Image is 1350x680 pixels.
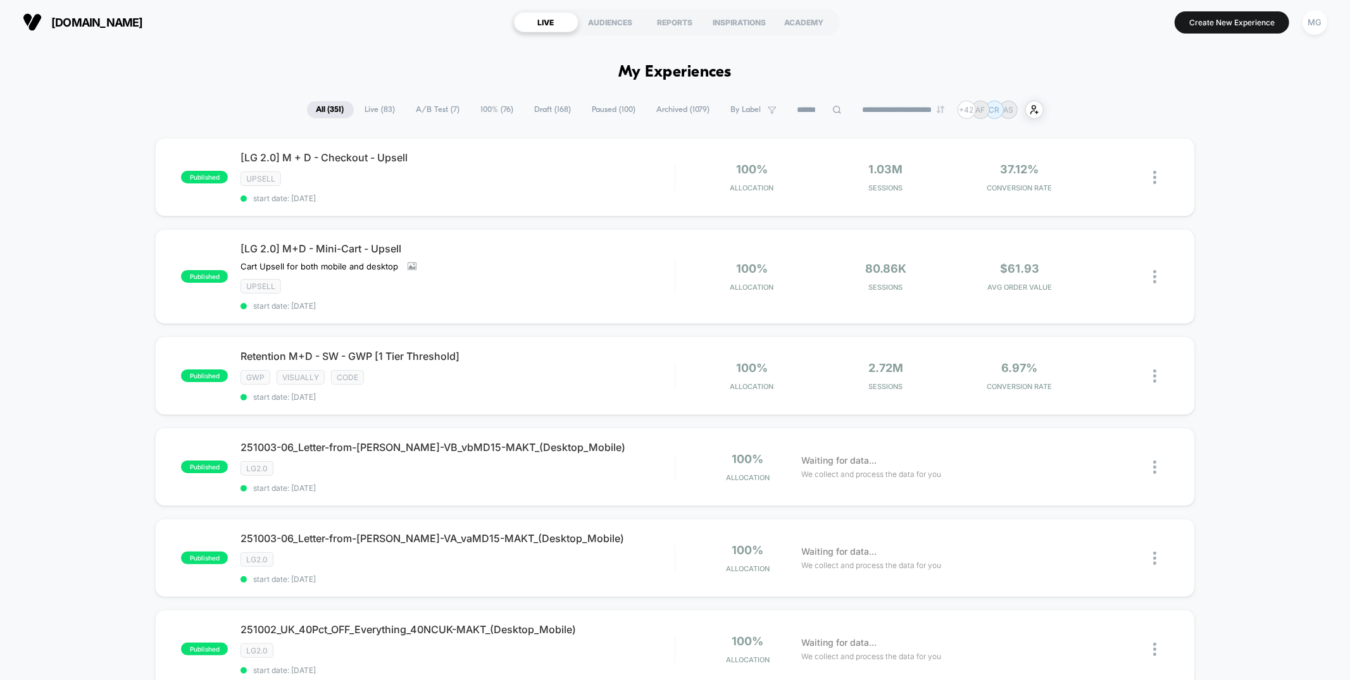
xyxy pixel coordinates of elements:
[869,163,903,176] span: 1.03M
[801,454,877,467] span: Waiting for data...
[241,461,273,476] span: LG2.0
[241,370,270,385] span: gwp
[241,552,273,567] span: LG2.0
[772,12,837,32] div: ACADEMY
[1153,461,1156,474] img: close
[241,279,281,294] span: Upsell
[801,636,877,650] span: Waiting for data...
[241,194,674,203] span: start date: [DATE]
[708,12,772,32] div: INSPIRATIONS
[976,105,985,114] p: AF
[181,552,228,564] span: published
[1003,105,1013,114] p: AS
[51,16,143,29] span: [DOMAIN_NAME]
[822,283,950,292] span: Sessions
[241,171,281,186] span: Upsell
[241,350,674,362] span: Retention M+D - SW - GWP [1 Tier Threshold]
[732,452,764,466] span: 100%
[647,101,720,118] span: Archived ( 1079 )
[726,564,770,573] span: Allocation
[241,623,674,636] span: 251002_UK_40Pct_OFF_Everything_40NCUK-MAKT_(Desktop_Mobile)
[730,183,774,192] span: Allocation
[956,183,1084,192] span: CONVERSION RATE
[241,441,674,454] span: 251003-06_Letter-from-[PERSON_NAME]-VB_vbMD15-MAKT_(Desktop_Mobile)
[241,151,674,164] span: [LG 2.0] M + D - Checkout - Upsell
[241,483,674,493] span: start date: [DATE]
[181,643,228,655] span: published
[736,361,768,374] span: 100%
[331,370,364,385] span: code
[356,101,405,118] span: Live ( 83 )
[958,101,976,119] div: + 42
[181,270,228,283] span: published
[937,106,944,113] img: end
[868,361,903,374] span: 2.72M
[732,543,764,557] span: 100%
[801,650,941,662] span: We collect and process the data for you
[23,13,42,32] img: Visually logo
[1000,262,1039,275] span: $61.93
[514,12,578,32] div: LIVE
[822,183,950,192] span: Sessions
[181,461,228,473] span: published
[956,283,1084,292] span: AVG ORDER VALUE
[1153,369,1156,383] img: close
[241,574,674,584] span: start date: [DATE]
[801,545,877,559] span: Waiting for data...
[241,242,674,255] span: [LG 2.0] M+D - Mini-Cart - Upsell
[643,12,708,32] div: REPORTS
[731,105,761,114] span: By Label
[1001,163,1039,176] span: 37.12%
[241,665,674,675] span: start date: [DATE]
[1153,552,1156,565] img: close
[730,283,774,292] span: Allocation
[736,163,768,176] span: 100%
[277,370,325,385] span: visually
[730,382,774,391] span: Allocation
[472,101,523,118] span: 100% ( 76 )
[241,392,674,402] span: start date: [DATE]
[583,101,646,118] span: Paused ( 100 )
[989,105,1000,114] p: CR
[1002,361,1038,374] span: 6.97%
[1153,171,1156,184] img: close
[241,532,674,545] span: 251003-06_Letter-from-[PERSON_NAME]-VA_vaMD15-MAKT_(Desktop_Mobile)
[956,382,1084,391] span: CONVERSION RATE
[1175,11,1289,34] button: Create New Experience
[241,643,273,658] span: LG2.0
[726,473,770,482] span: Allocation
[181,171,228,183] span: published
[1153,270,1156,283] img: close
[181,369,228,382] span: published
[726,655,770,664] span: Allocation
[732,634,764,648] span: 100%
[801,559,941,571] span: We collect and process the data for you
[801,468,941,480] span: We collect and process the data for you
[241,301,674,311] span: start date: [DATE]
[1303,10,1327,35] div: MG
[865,262,906,275] span: 80.86k
[736,262,768,275] span: 100%
[19,12,147,32] button: [DOMAIN_NAME]
[1299,9,1331,35] button: MG
[1153,643,1156,656] img: close
[618,63,732,82] h1: My Experiences
[822,382,950,391] span: Sessions
[307,101,354,118] span: All ( 351 )
[407,101,470,118] span: A/B Test ( 7 )
[578,12,643,32] div: AUDIENCES
[241,261,398,271] span: Cart Upsell for both mobile and desktop
[525,101,581,118] span: Draft ( 168 )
